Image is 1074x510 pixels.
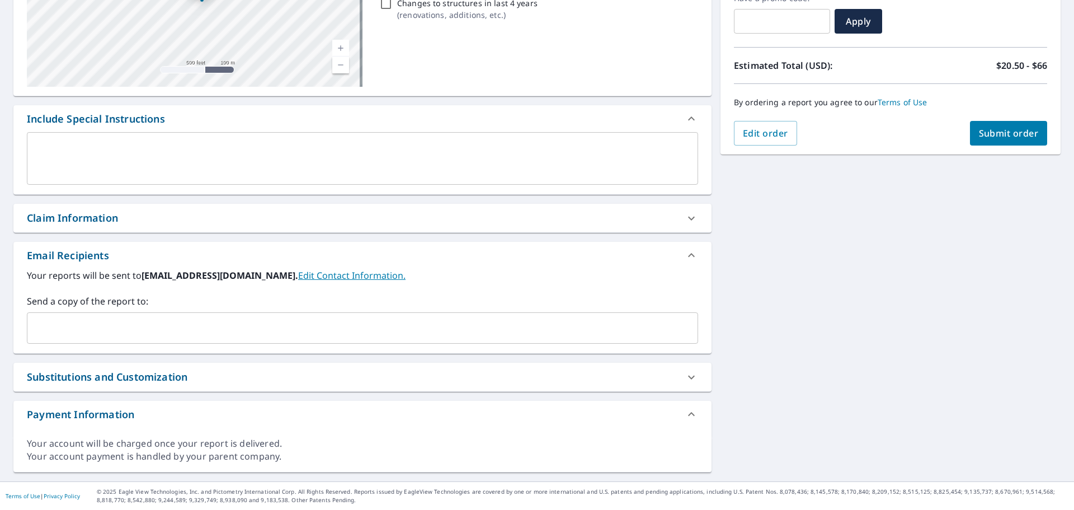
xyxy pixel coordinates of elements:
[996,59,1047,72] p: $20.50 - $66
[979,127,1039,139] span: Submit order
[44,492,80,500] a: Privacy Policy
[6,492,40,500] a: Terms of Use
[734,59,891,72] p: Estimated Total (USD):
[27,269,698,282] label: Your reports will be sent to
[298,269,406,282] a: EditContactInfo
[97,488,1068,504] p: © 2025 Eagle View Technologies, Inc. and Pictometry International Corp. All Rights Reserved. Repo...
[27,407,134,422] div: Payment Information
[13,242,712,269] div: Email Recipients
[397,9,538,21] p: ( renovations, additions, etc. )
[332,40,349,57] a: Current Level 16, Zoom In
[970,121,1048,146] button: Submit order
[27,437,698,450] div: Your account will be charged once your report is delivered.
[27,294,698,308] label: Send a copy of the report to:
[332,57,349,73] a: Current Level 16, Zoom Out
[6,493,80,499] p: |
[743,127,788,139] span: Edit order
[27,369,187,385] div: Substitutions and Customization
[878,97,927,107] a: Terms of Use
[27,111,165,127] div: Include Special Instructions
[27,450,698,463] div: Your account payment is handled by your parent company.
[27,210,118,226] div: Claim Information
[844,15,873,27] span: Apply
[835,9,882,34] button: Apply
[142,269,298,282] b: [EMAIL_ADDRESS][DOMAIN_NAME].
[13,204,712,232] div: Claim Information
[734,97,1047,107] p: By ordering a report you agree to our
[734,121,797,146] button: Edit order
[13,105,712,132] div: Include Special Instructions
[13,363,712,391] div: Substitutions and Customization
[27,248,109,263] div: Email Recipients
[13,401,712,428] div: Payment Information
